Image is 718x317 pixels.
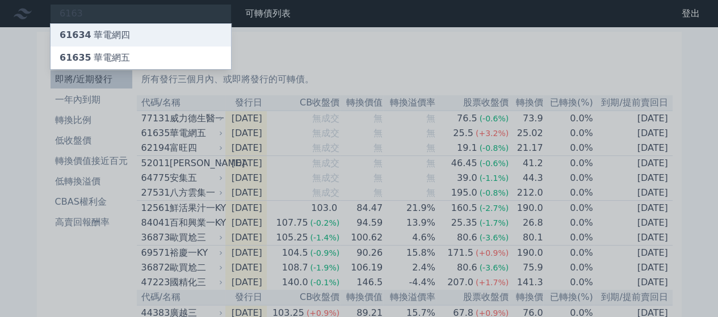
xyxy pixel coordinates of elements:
[60,52,91,63] span: 61635
[51,47,231,69] a: 61635華電網五
[661,263,718,317] div: 聊天小工具
[60,51,130,65] div: 華電網五
[51,24,231,47] a: 61634華電網四
[60,28,130,42] div: 華電網四
[60,29,91,40] span: 61634
[661,263,718,317] iframe: Chat Widget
